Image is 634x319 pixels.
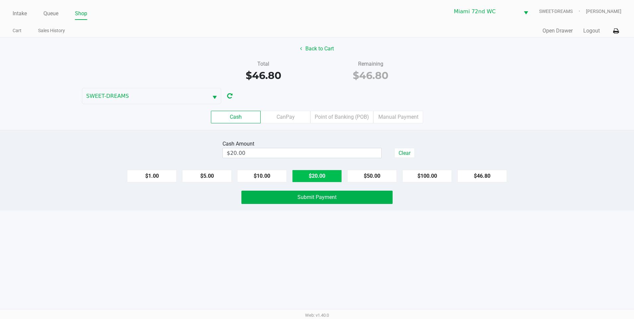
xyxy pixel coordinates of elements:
div: Remaining [322,60,419,68]
button: Open Drawer [542,27,573,35]
button: $100.00 [402,170,452,182]
button: $10.00 [237,170,287,182]
div: $46.80 [322,68,419,83]
span: Web: v1.40.0 [305,313,329,318]
label: Manual Payment [373,111,423,123]
button: Submit Payment [241,191,393,204]
span: Miami 72nd WC [454,8,516,16]
div: $46.80 [215,68,312,83]
a: Shop [75,9,87,18]
label: Cash [211,111,261,123]
button: $20.00 [292,170,342,182]
button: Select [208,88,221,104]
div: Total [215,60,312,68]
a: Intake [13,9,27,18]
a: Cart [13,27,22,35]
span: [PERSON_NAME] [586,8,621,15]
span: SWEET-DREAMS [86,92,204,100]
label: Point of Banking (POB) [310,111,373,123]
span: SWEET-DREAMS [539,8,586,15]
label: CanPay [261,111,310,123]
button: Select [520,4,532,19]
div: Cash Amount [222,140,257,148]
button: Clear [394,148,415,158]
button: Logout [583,27,600,35]
button: $50.00 [347,170,397,182]
button: $46.80 [457,170,507,182]
button: Back to Cart [296,42,338,55]
span: Submit Payment [297,194,337,200]
a: Queue [43,9,58,18]
button: $5.00 [182,170,232,182]
a: Sales History [38,27,65,35]
button: $1.00 [127,170,177,182]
